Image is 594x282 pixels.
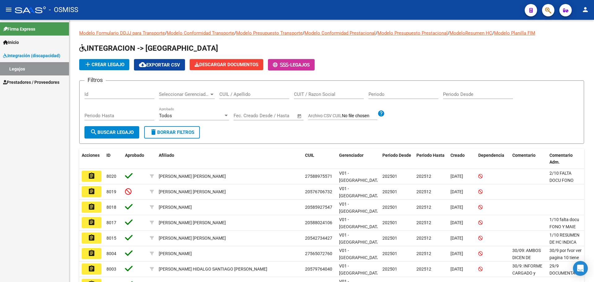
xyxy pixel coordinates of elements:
button: Open calendar [296,113,303,120]
span: Creado [450,153,465,158]
mat-icon: cloud_download [139,61,146,68]
datatable-header-cell: Comentario [510,149,547,169]
input: Fecha inicio [234,113,259,118]
input: Archivo CSV CUIL [342,113,377,119]
button: Buscar Legajo [84,126,139,139]
mat-icon: assignment [88,203,95,211]
span: 20585927547 [305,205,332,210]
span: Archivo CSV CUIL [308,113,342,118]
a: Modelo Planilla FIM [494,30,535,36]
div: [PERSON_NAME] [PERSON_NAME] [159,173,226,180]
span: 202501 [382,267,397,271]
span: Comentario Adm. [549,153,573,165]
span: V01 - [GEOGRAPHIC_DATA] [339,186,381,198]
div: [PERSON_NAME] [159,250,192,257]
div: Open Intercom Messenger [573,261,588,276]
span: 8003 [106,267,116,271]
span: Gerenciador [339,153,364,158]
mat-icon: assignment [88,234,95,241]
a: Modelo Conformidad Prestacional [304,30,376,36]
button: Crear Legajo [79,59,129,70]
span: [DATE] [450,174,463,179]
span: 202512 [416,251,431,256]
span: 202512 [416,220,431,225]
span: Prestadores / Proveedores [3,79,59,86]
span: ID [106,153,110,158]
div: [PERSON_NAME] [159,204,192,211]
mat-icon: menu [5,6,12,13]
div: [PERSON_NAME] [PERSON_NAME] [159,188,226,195]
mat-icon: help [377,110,385,117]
div: [PERSON_NAME] [PERSON_NAME] [159,235,226,242]
mat-icon: assignment [88,219,95,226]
button: Borrar Filtros [144,126,200,139]
mat-icon: person [582,6,589,13]
span: 8019 [106,189,116,194]
span: Legajos [290,62,310,68]
mat-icon: assignment [88,172,95,180]
span: 202501 [382,220,397,225]
datatable-header-cell: CUIL [303,149,337,169]
span: 8017 [106,220,116,225]
span: Exportar CSV [139,62,180,68]
div: [PERSON_NAME] HIDALGO SANTIAGO [PERSON_NAME] [159,266,267,273]
a: Modelo Presupuesto Prestacional [377,30,448,36]
span: [DATE] [450,205,463,210]
span: 2/10 FALTA DOCU FONO [549,171,574,183]
datatable-header-cell: Afiliado [156,149,303,169]
button: Descargar Documentos [190,59,263,70]
mat-icon: assignment [88,265,95,272]
span: 202501 [382,251,397,256]
datatable-header-cell: Aprobado [123,149,147,169]
a: Modelo Conformidad Transporte [167,30,234,36]
span: 1/10 falta docu FONO Y MAIE [549,217,579,229]
span: Borrar Filtros [150,130,194,135]
span: Acciones [82,153,100,158]
span: 202512 [416,236,431,241]
span: 20576706732 [305,189,332,194]
button: Exportar CSV [134,59,185,70]
datatable-header-cell: ID [104,149,123,169]
span: V01 - [GEOGRAPHIC_DATA] [339,202,381,214]
button: -Legajos [268,59,315,70]
span: 8018 [106,205,116,210]
span: Periodo Hasta [416,153,445,158]
span: Periodo Desde [382,153,411,158]
span: Buscar Legajo [90,130,134,135]
span: 27588975571 [305,174,332,179]
h3: Filtros [84,76,106,84]
datatable-header-cell: Dependencia [476,149,510,169]
mat-icon: search [90,128,97,136]
div: [PERSON_NAME] [PERSON_NAME] [159,219,226,226]
span: V01 - [GEOGRAPHIC_DATA] [339,217,381,229]
span: V01 - [GEOGRAPHIC_DATA] [339,263,381,276]
mat-icon: assignment [88,250,95,257]
span: [DATE] [450,220,463,225]
span: - [273,62,290,68]
span: Seleccionar Gerenciador [159,92,209,97]
span: 202501 [382,189,397,194]
span: [DATE] [450,267,463,271]
span: - OSMISS [49,3,78,17]
span: 20542734427 [305,236,332,241]
datatable-header-cell: Periodo Desde [380,149,414,169]
span: CUIL [305,153,314,158]
span: 202512 [416,174,431,179]
span: 20588024106 [305,220,332,225]
datatable-header-cell: Comentario Adm. [547,149,584,169]
span: 27565072760 [305,251,332,256]
span: 202501 [382,174,397,179]
span: Firma Express [3,26,35,32]
span: V01 - [GEOGRAPHIC_DATA] [339,171,381,183]
span: Inicio [3,39,19,46]
a: Modelo Presupuesto Transporte [236,30,303,36]
span: [DATE] [450,251,463,256]
mat-icon: add [84,61,92,68]
span: INTEGRACION -> [GEOGRAPHIC_DATA] [79,44,218,53]
a: Modelo Formulario DDJJ para Transporte [79,30,165,36]
span: 8004 [106,251,116,256]
datatable-header-cell: Gerenciador [337,149,380,169]
span: 202501 [382,205,397,210]
mat-icon: delete [150,128,157,136]
span: Crear Legajo [84,62,124,67]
